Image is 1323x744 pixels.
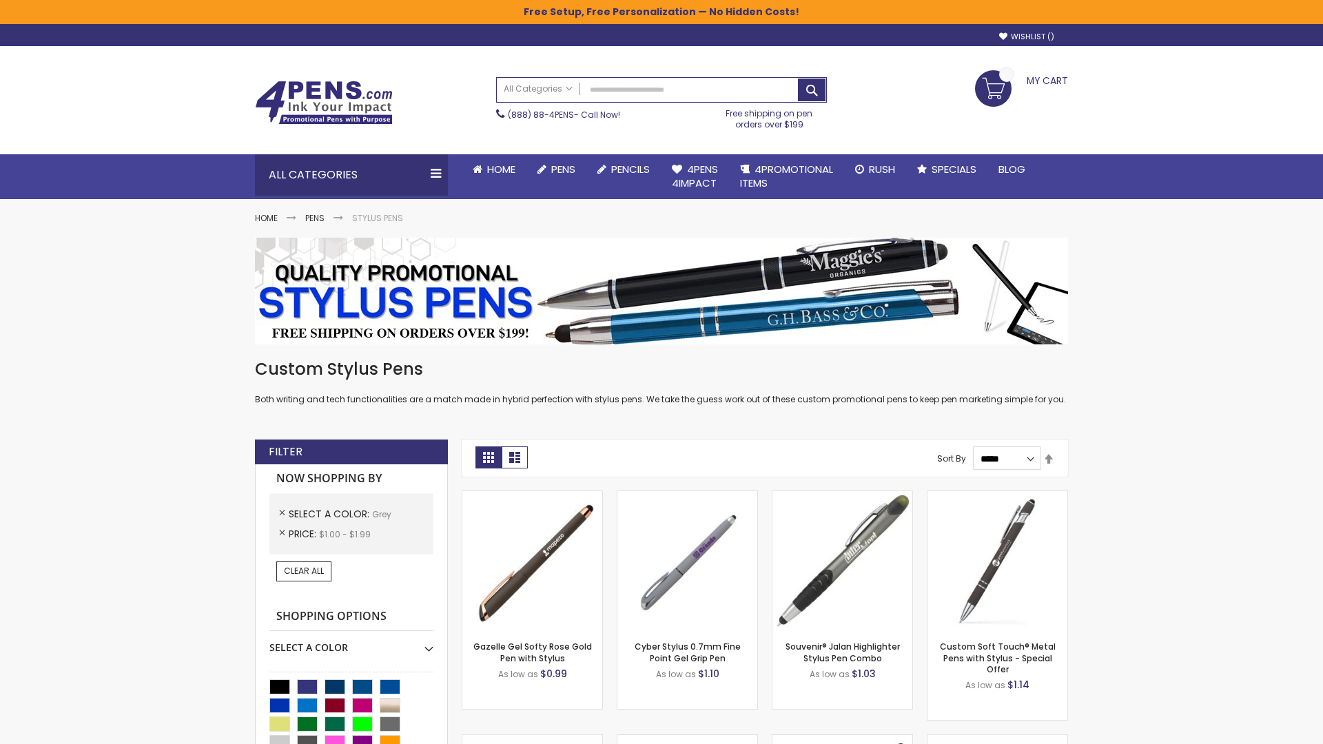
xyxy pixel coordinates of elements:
[927,490,1067,502] a: Custom Soft Touch® Metal Pens with Stylus-Grey
[255,238,1068,344] img: Stylus Pens
[869,162,895,176] span: Rush
[255,154,448,196] div: All Categories
[740,162,833,190] span: 4PROMOTIONAL ITEMS
[284,565,324,577] span: Clear All
[672,162,718,190] span: 4Pens 4impact
[987,154,1036,185] a: Blog
[305,212,325,224] a: Pens
[269,464,433,493] strong: Now Shopping by
[372,508,391,520] span: Grey
[965,679,1005,691] span: As low as
[504,83,573,94] span: All Categories
[927,491,1067,631] img: Custom Soft Touch® Metal Pens with Stylus-Grey
[786,641,900,663] a: Souvenir® Jalan Highlighter Stylus Pen Combo
[269,444,302,459] strong: Filter
[255,212,278,224] a: Home
[906,154,987,185] a: Specials
[475,446,502,468] strong: Grid
[255,358,1068,406] div: Both writing and tech functionalities are a match made in hybrid perfection with stylus pens. We ...
[998,162,1025,176] span: Blog
[586,154,661,185] a: Pencils
[462,491,602,631] img: Gazelle Gel Softy Rose Gold Pen with Stylus-Grey
[772,490,912,502] a: Souvenir® Jalan Highlighter Stylus Pen Combo-Grey
[255,358,1068,380] h1: Custom Stylus Pens
[487,162,515,176] span: Home
[937,453,966,464] label: Sort By
[712,103,828,130] div: Free shipping on pen orders over $199
[319,528,371,540] span: $1.00 - $1.99
[497,78,580,101] a: All Categories
[473,641,592,663] a: Gazelle Gel Softy Rose Gold Pen with Stylus
[508,109,574,121] a: (888) 88-4PENS
[999,32,1054,42] a: Wishlist
[611,162,650,176] span: Pencils
[656,668,696,680] span: As low as
[635,641,741,663] a: Cyber Stylus 0.7mm Fine Point Gel Grip Pen
[772,491,912,631] img: Souvenir® Jalan Highlighter Stylus Pen Combo-Grey
[289,527,319,541] span: Price
[1007,678,1029,692] span: $1.14
[540,667,567,681] span: $0.99
[698,667,719,681] span: $1.10
[661,154,729,199] a: 4Pens4impact
[526,154,586,185] a: Pens
[932,162,976,176] span: Specials
[940,641,1056,674] a: Custom Soft Touch® Metal Pens with Stylus - Special Offer
[852,667,876,681] span: $1.03
[810,668,850,680] span: As low as
[508,109,620,121] span: - Call Now!
[617,491,757,631] img: Cyber Stylus 0.7mm Fine Point Gel Grip Pen-Grey
[289,507,372,521] span: Select A Color
[462,154,526,185] a: Home
[269,631,433,654] div: Select A Color
[551,162,575,176] span: Pens
[352,212,403,224] strong: Stylus Pens
[729,154,844,199] a: 4PROMOTIONALITEMS
[462,490,602,502] a: Gazelle Gel Softy Rose Gold Pen with Stylus-Grey
[498,668,538,680] span: As low as
[617,490,757,502] a: Cyber Stylus 0.7mm Fine Point Gel Grip Pen-Grey
[844,154,906,185] a: Rush
[276,561,331,581] a: Clear All
[255,81,393,125] img: 4Pens Custom Pens and Promotional Products
[269,602,433,632] strong: Shopping Options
